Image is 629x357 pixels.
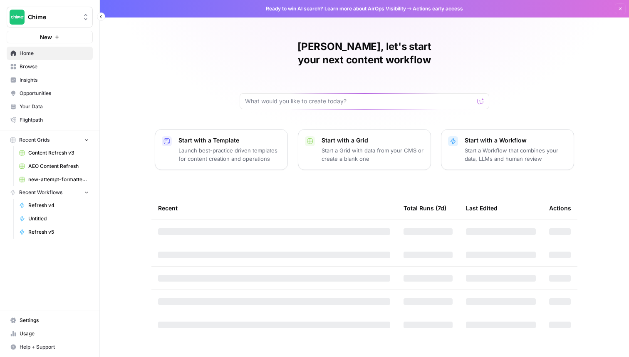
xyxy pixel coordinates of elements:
button: Recent Grids [7,134,93,146]
span: Untitled [28,215,89,222]
button: Help + Support [7,340,93,354]
span: Help + Support [20,343,89,351]
a: Refresh v4 [15,199,93,212]
p: Start with a Workflow [465,136,567,145]
span: Usage [20,330,89,337]
a: AEO Content Refresh [15,160,93,173]
span: New [40,33,52,41]
span: AEO Content Refresh [28,162,89,170]
a: Your Data [7,100,93,113]
span: Opportunities [20,90,89,97]
p: Start a Workflow that combines your data, LLMs and human review [465,146,567,163]
p: Launch best-practice driven templates for content creation and operations [178,146,281,163]
button: Recent Workflows [7,186,93,199]
button: Start with a TemplateLaunch best-practice driven templates for content creation and operations [155,129,288,170]
span: Actions early access [413,5,463,12]
span: Recent Workflows [19,189,62,196]
span: Browse [20,63,89,70]
a: new-attempt-formatted.csv [15,173,93,186]
a: Settings [7,314,93,327]
input: What would you like to create today? [245,97,474,105]
span: Flightpath [20,116,89,124]
button: New [7,31,93,43]
span: Settings [20,317,89,324]
div: Recent [158,197,390,220]
span: Content Refresh v3 [28,149,89,157]
a: Home [7,47,93,60]
a: Learn more [324,5,352,12]
p: Start with a Grid [322,136,424,145]
h1: [PERSON_NAME], let's start your next content workflow [240,40,489,67]
a: Untitled [15,212,93,225]
span: Chime [28,13,78,21]
span: Refresh v5 [28,228,89,236]
a: Opportunities [7,87,93,100]
a: Content Refresh v3 [15,146,93,160]
img: Chime Logo [10,10,25,25]
span: new-attempt-formatted.csv [28,176,89,183]
a: Insights [7,73,93,87]
button: Start with a WorkflowStart a Workflow that combines your data, LLMs and human review [441,129,574,170]
a: Refresh v5 [15,225,93,239]
span: Ready to win AI search? about AirOps Visibility [266,5,406,12]
button: Start with a GridStart a Grid with data from your CMS or create a blank one [298,129,431,170]
span: Insights [20,76,89,84]
span: Recent Grids [19,136,50,144]
div: Total Runs (7d) [404,197,446,220]
a: Usage [7,327,93,340]
button: Workspace: Chime [7,7,93,27]
a: Browse [7,60,93,73]
div: Actions [549,197,571,220]
div: Last Edited [466,197,498,220]
p: Start with a Template [178,136,281,145]
a: Flightpath [7,113,93,127]
span: Home [20,50,89,57]
p: Start a Grid with data from your CMS or create a blank one [322,146,424,163]
span: Refresh v4 [28,202,89,209]
span: Your Data [20,103,89,110]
